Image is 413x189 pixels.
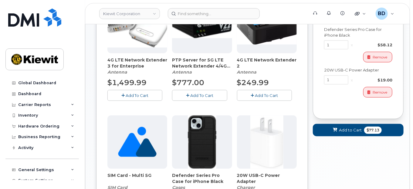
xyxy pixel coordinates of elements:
[172,69,192,75] em: Antenna
[237,69,257,75] em: Antenna
[373,55,387,60] span: Remove
[107,6,167,48] img: casa.png
[99,8,160,19] a: Kiewit Corporation
[172,90,227,101] button: Add To Cart
[355,42,392,48] div: $58.12
[237,9,297,45] img: 4glte_extender.png
[313,124,404,136] button: Add to Cart $77.13
[107,172,167,184] span: SIM Card - Multi 5G
[126,93,149,98] span: Add To Cart
[107,69,127,75] em: Antenna
[339,127,362,133] span: Add to Cart
[348,77,355,83] div: x
[237,78,269,87] span: $249.99
[172,57,232,75] div: PTP Server for 5G LTE Network Extender 4/4G LTE Network Extender 3
[378,10,385,17] span: BD
[188,115,216,169] img: defenderiphone14.png
[172,15,232,38] img: Casa_Sysem.png
[237,57,297,69] span: 4G LTE Network Extender 2
[355,77,392,83] div: $19.00
[348,42,355,48] div: x
[190,93,213,98] span: Add To Cart
[371,8,398,20] div: Barbara Dye
[172,78,204,87] span: $777.00
[387,163,408,184] iframe: Messenger Launcher
[237,90,292,101] button: Add To Cart
[324,27,392,38] div: Defender Series Pro Case for iPhone Black
[363,87,392,98] button: Remove
[107,57,167,69] span: 4G LTE Network Extender 3 for Enterprise
[118,115,157,169] img: no_image_found-2caef05468ed5679b831cfe6fc140e25e0c280774317ffc20a367ab7fd17291e.png
[172,57,232,69] span: PTP Server for 5G LTE Network Extender 4/4G LTE Network Extender 3
[237,57,297,75] div: 4G LTE Network Extender 2
[373,90,387,95] span: Remove
[364,127,382,134] span: $77.13
[107,90,162,101] button: Add To Cart
[237,172,297,184] span: 20W USB-C Power Adapter
[255,93,278,98] span: Add To Cart
[363,52,392,62] button: Remove
[324,67,392,73] div: 20W USB-C Power Adapter
[250,115,283,169] img: apple20w.jpg
[107,78,147,87] span: $1,499.99
[172,172,232,184] span: Defender Series Pro Case for iPhone Black
[107,57,167,75] div: 4G LTE Network Extender 3 for Enterprise
[350,8,370,20] div: Quicklinks
[168,8,260,19] input: Find something...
